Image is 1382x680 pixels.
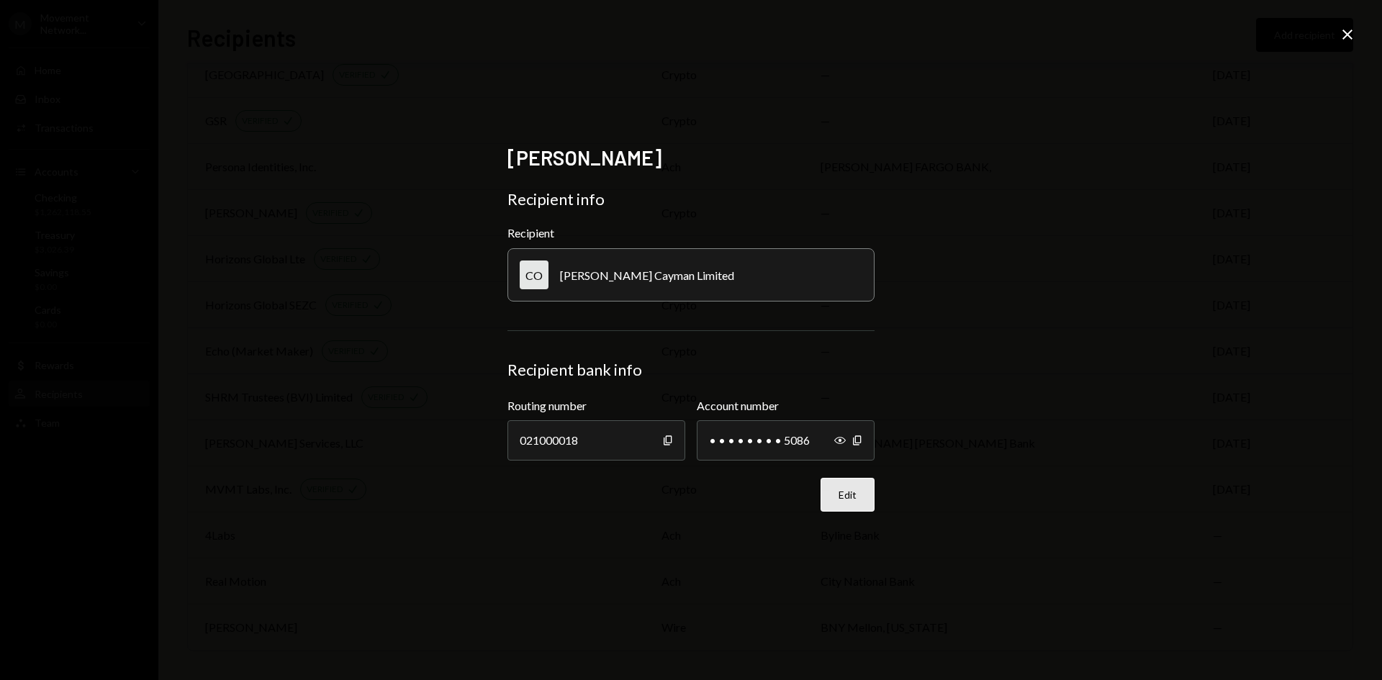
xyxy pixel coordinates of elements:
div: Recipient bank info [507,360,875,380]
label: Account number [697,397,875,414]
button: Edit [821,478,875,512]
div: [PERSON_NAME] Cayman Limited [560,268,734,282]
div: • • • • • • • • 5086 [697,420,875,461]
div: 021000018 [507,420,685,461]
h2: [PERSON_NAME] [507,144,875,172]
div: CO [520,260,548,289]
label: Routing number [507,397,685,414]
div: Recipient info [507,189,875,209]
div: Recipient [507,226,875,240]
